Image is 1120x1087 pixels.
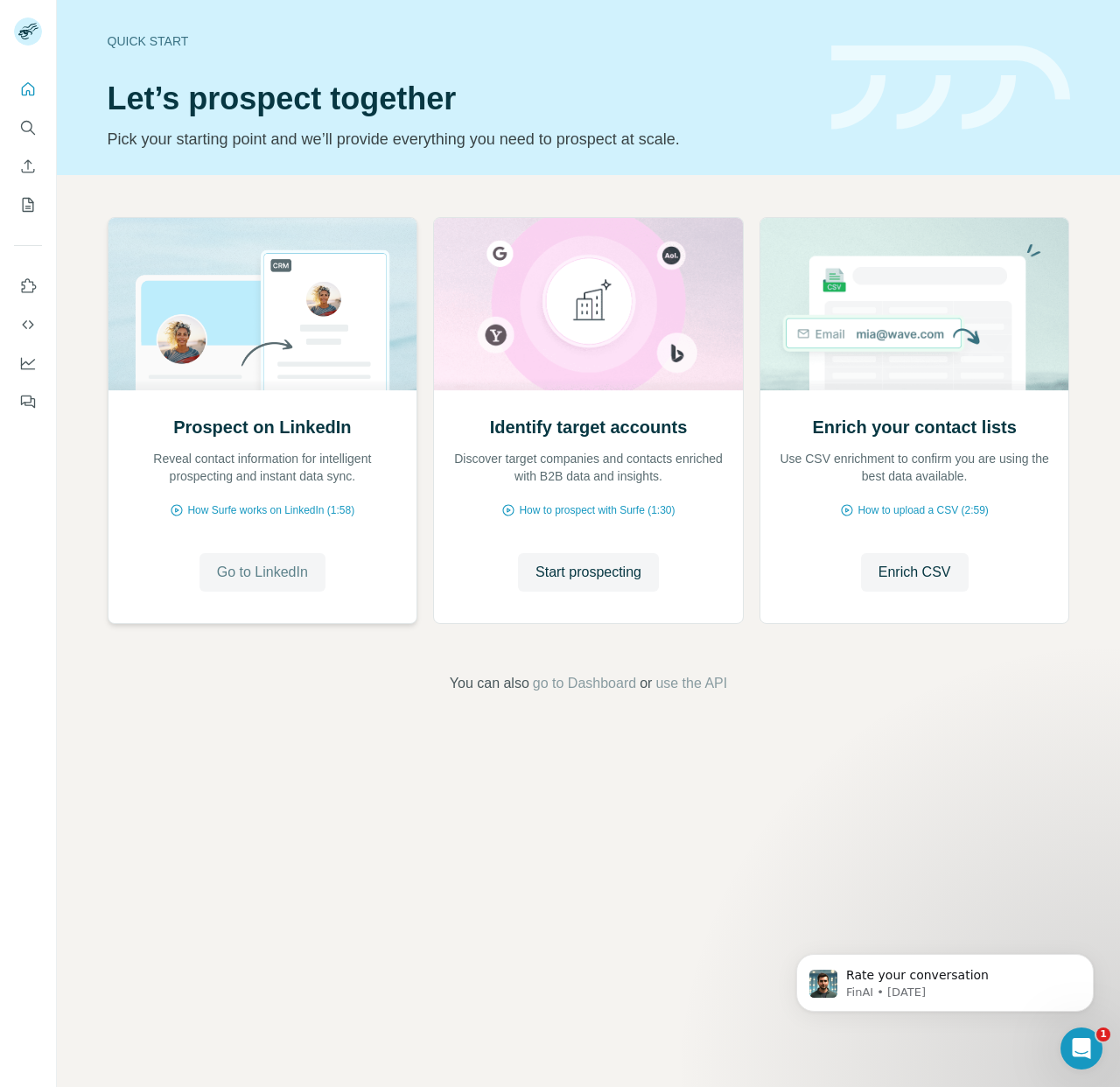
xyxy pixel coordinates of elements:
button: My lists [14,189,42,221]
button: Enrich CSV [14,151,42,182]
button: Use Surfe on LinkedIn [14,270,42,302]
img: banner [831,46,1070,130]
button: Feedback [14,386,42,417]
button: Start prospecting [518,553,659,592]
h2: Enrich your contact lists [812,415,1016,439]
h2: Prospect on LinkedIn [173,415,351,439]
button: Quick start [14,74,42,105]
button: use the API [655,673,727,694]
span: or [640,673,652,694]
iframe: Intercom notifications message [770,917,1120,1040]
span: How Surfe works on LinkedIn (1:58) [187,502,354,518]
button: Go to LinkedIn [199,553,325,592]
button: go to Dashboard [533,673,636,694]
span: 1 [1096,1027,1110,1041]
p: Use CSV enrichment to confirm you are using the best data available. [778,450,1052,485]
button: Enrich CSV [861,553,969,592]
span: How to upload a CSV (2:59) [857,502,988,518]
img: Prospect on LinkedIn [108,218,418,390]
p: Pick your starting point and we’ll provide everything you need to prospect at scale. [108,127,810,151]
h2: Identify target accounts [490,415,688,439]
p: Discover target companies and contacts enriched with B2B data and insights. [451,450,725,485]
p: Reveal contact information for intelligent prospecting and instant data sync. [126,450,400,485]
span: Enrich CSV [878,562,951,583]
img: Enrich your contact lists [759,218,1070,390]
span: You can also [450,673,529,694]
iframe: Intercom live chat [1060,1027,1102,1069]
button: Search [14,112,42,144]
img: Identify target accounts [433,218,744,390]
span: Go to LinkedIn [217,562,308,583]
div: Quick start [108,32,810,50]
button: Dashboard [14,347,42,379]
button: Use Surfe API [14,309,42,340]
h1: Let’s prospect together [108,81,810,116]
span: Start prospecting [535,562,641,583]
span: How to prospect with Surfe (1:30) [519,502,675,518]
